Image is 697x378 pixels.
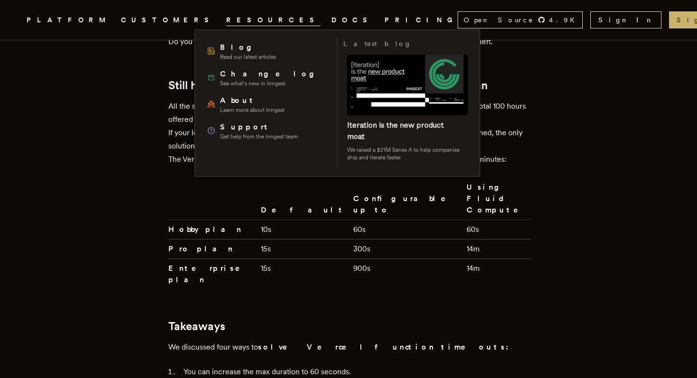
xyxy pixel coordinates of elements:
th: Configurable up to [349,181,463,220]
p: We discussed four ways to [168,341,529,354]
span: Get help from the Inngest team [220,133,298,140]
a: BlogRead our latest articles [203,38,331,65]
span: See what's new in Inngest [220,80,321,87]
span: 4.9 K [549,15,580,25]
td: 60s [349,220,463,239]
td: 900s [349,258,463,289]
a: Iteration is the new product moat [347,120,444,141]
td: 15s [257,239,349,258]
a: Sign In [590,11,661,28]
p: Do you still want to keep your long-running code in a Vercel Function? There is one solution left. [168,35,529,48]
span: Open Source [464,15,534,25]
h3: Latest blog [343,38,412,49]
strong: solve Vercel function timeouts: [258,342,514,351]
span: About [220,95,284,106]
span: Learn more about Inngest [220,106,284,114]
a: SupportGet help from the Inngest team [203,118,331,144]
td: 300s [349,239,463,258]
td: 60s [463,220,532,239]
button: PLATFORM [27,14,110,26]
th: Using Fluid Compute [463,181,532,220]
a: PRICING [385,14,458,26]
p: All the solutions mentioned above that rely on the Vercel free tier will still count against the ... [168,100,529,166]
span: Blog [220,42,276,53]
span: Support [220,121,298,133]
a: CUSTOMERS [121,14,215,26]
span: Changelog [220,68,321,80]
a: ChangelogSee what's new in Inngest [203,65,331,91]
a: DOCS [331,14,373,26]
span: Read our latest articles [220,53,276,61]
strong: Hobby plan [168,225,242,234]
h2: Still hitting the limits? Move to a Vercel Pro or Enterprise plan [168,79,529,92]
strong: Pro plan [168,244,233,253]
td: 14m [463,239,532,258]
button: RESOURCES [226,14,320,26]
a: AboutLearn more about Inngest [203,91,331,118]
strong: Enterprise plan [168,264,253,284]
td: 14m [463,258,532,289]
td: 15s [257,258,349,289]
h2: Takeaways [168,320,529,333]
td: 10s [257,220,349,239]
th: Default [257,181,349,220]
